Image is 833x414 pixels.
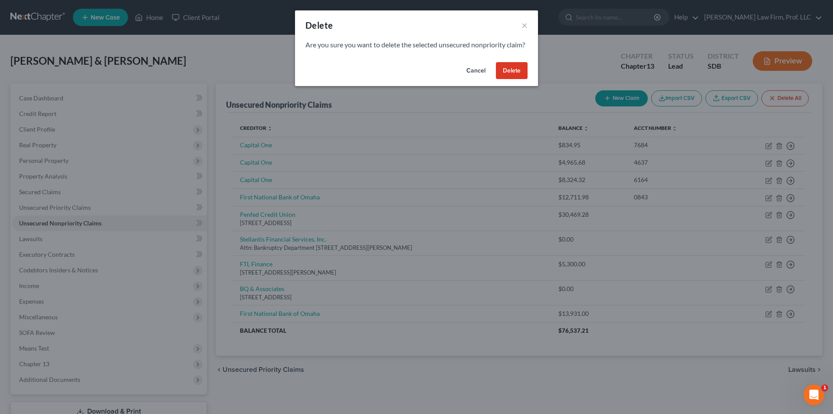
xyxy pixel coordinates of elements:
button: Delete [496,62,528,79]
div: Delete [305,19,333,31]
span: 1 [821,384,828,391]
button: Cancel [459,62,492,79]
button: × [521,20,528,30]
iframe: Intercom live chat [803,384,824,405]
p: Are you sure you want to delete the selected unsecured nonpriority claim? [305,40,528,50]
